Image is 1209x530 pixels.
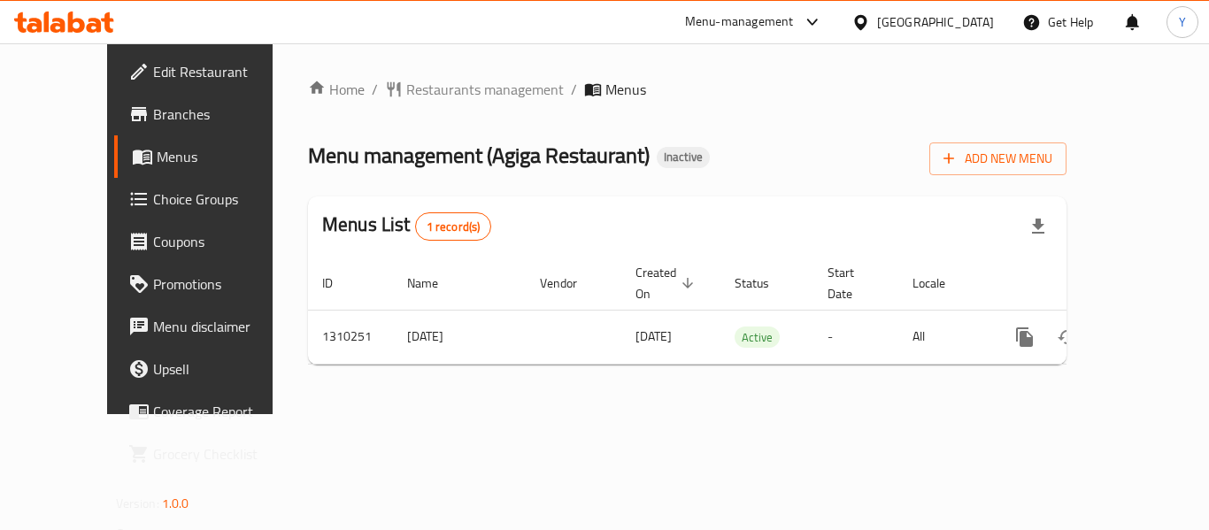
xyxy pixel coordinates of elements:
[635,262,699,304] span: Created On
[540,273,600,294] span: Vendor
[685,12,794,33] div: Menu-management
[735,273,792,294] span: Status
[114,390,309,433] a: Coverage Report
[153,188,295,210] span: Choice Groups
[416,219,491,235] span: 1 record(s)
[990,257,1188,311] th: Actions
[153,443,295,465] span: Grocery Checklist
[114,93,309,135] a: Branches
[1017,205,1059,248] div: Export file
[1046,316,1089,358] button: Change Status
[153,316,295,337] span: Menu disclaimer
[153,273,295,295] span: Promotions
[828,262,877,304] span: Start Date
[153,358,295,380] span: Upsell
[657,150,710,165] span: Inactive
[308,79,1067,100] nav: breadcrumb
[322,211,491,241] h2: Menus List
[877,12,994,32] div: [GEOGRAPHIC_DATA]
[308,135,650,175] span: Menu management ( Agiga Restaurant )
[406,79,564,100] span: Restaurants management
[114,433,309,475] a: Grocery Checklist
[1179,12,1186,32] span: Y
[157,146,295,167] span: Menus
[571,79,577,100] li: /
[898,310,990,364] td: All
[735,327,780,348] span: Active
[735,326,780,348] div: Active
[153,231,295,252] span: Coupons
[1004,316,1046,358] button: more
[635,325,672,348] span: [DATE]
[114,305,309,348] a: Menu disclaimer
[114,263,309,305] a: Promotions
[308,79,365,100] a: Home
[385,79,564,100] a: Restaurants management
[943,148,1052,170] span: Add New Menu
[153,61,295,82] span: Edit Restaurant
[605,79,646,100] span: Menus
[114,348,309,390] a: Upsell
[813,310,898,364] td: -
[929,142,1067,175] button: Add New Menu
[308,310,393,364] td: 1310251
[415,212,492,241] div: Total records count
[162,492,189,515] span: 1.0.0
[114,135,309,178] a: Menus
[114,178,309,220] a: Choice Groups
[114,220,309,263] a: Coupons
[913,273,968,294] span: Locale
[322,273,356,294] span: ID
[116,492,159,515] span: Version:
[308,257,1188,365] table: enhanced table
[153,401,295,422] span: Coverage Report
[657,147,710,168] div: Inactive
[114,50,309,93] a: Edit Restaurant
[407,273,461,294] span: Name
[393,310,526,364] td: [DATE]
[372,79,378,100] li: /
[153,104,295,125] span: Branches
